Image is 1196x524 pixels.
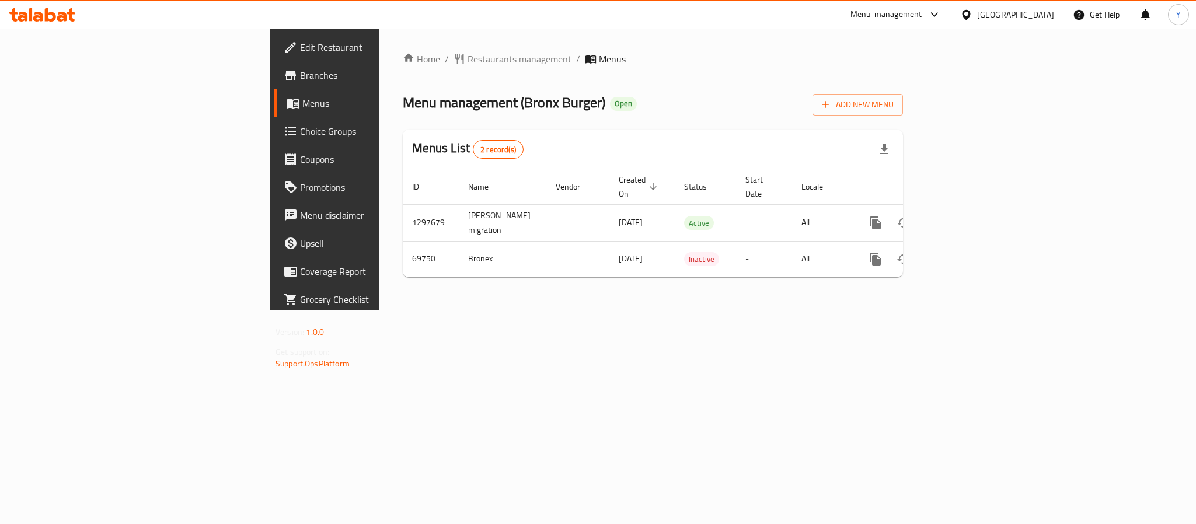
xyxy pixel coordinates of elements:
span: Menus [302,96,460,110]
span: Version: [276,324,304,340]
span: Status [684,180,722,194]
div: Export file [870,135,898,163]
span: Get support on: [276,344,329,359]
span: Restaurants management [468,52,571,66]
div: Active [684,216,714,230]
span: Menus [599,52,626,66]
span: Upsell [300,236,460,250]
span: Grocery Checklist [300,292,460,306]
a: Menus [274,89,469,117]
th: Actions [852,169,983,205]
span: Menu management ( Bronx Burger ) [403,89,605,116]
span: Branches [300,68,460,82]
span: Promotions [300,180,460,194]
span: ID [412,180,434,194]
button: Add New Menu [813,94,903,116]
a: Grocery Checklist [274,285,469,313]
td: All [792,241,852,277]
span: Name [468,180,504,194]
div: Menu-management [850,8,922,22]
span: [DATE] [619,215,643,230]
a: Upsell [274,229,469,257]
td: Bronex [459,241,546,277]
span: Created On [619,173,661,201]
td: All [792,204,852,241]
div: [GEOGRAPHIC_DATA] [977,8,1054,21]
div: Inactive [684,252,719,266]
h2: Menus List [412,139,524,159]
span: 1.0.0 [306,324,324,340]
span: Vendor [556,180,595,194]
button: more [862,245,890,273]
td: [PERSON_NAME] migration [459,204,546,241]
nav: breadcrumb [403,52,903,66]
a: Menu disclaimer [274,201,469,229]
span: Y [1176,8,1181,21]
span: Start Date [745,173,778,201]
span: Inactive [684,253,719,266]
span: Choice Groups [300,124,460,138]
span: 2 record(s) [473,144,523,155]
a: Restaurants management [454,52,571,66]
span: Coupons [300,152,460,166]
a: Edit Restaurant [274,33,469,61]
td: - [736,241,792,277]
li: / [576,52,580,66]
span: Edit Restaurant [300,40,460,54]
span: Menu disclaimer [300,208,460,222]
a: Coverage Report [274,257,469,285]
a: Support.OpsPlatform [276,356,350,371]
table: enhanced table [403,169,983,277]
span: Coverage Report [300,264,460,278]
span: Locale [801,180,838,194]
a: Coupons [274,145,469,173]
div: Open [610,97,637,111]
button: Change Status [890,245,918,273]
td: - [736,204,792,241]
span: Add New Menu [822,97,894,112]
span: [DATE] [619,251,643,266]
a: Choice Groups [274,117,469,145]
button: more [862,209,890,237]
a: Promotions [274,173,469,201]
span: Active [684,216,714,230]
span: Open [610,99,637,109]
div: Total records count [473,140,524,159]
a: Branches [274,61,469,89]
